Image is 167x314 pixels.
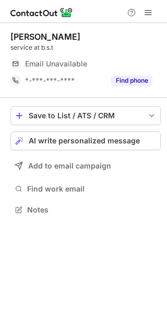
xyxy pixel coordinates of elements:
button: Notes [10,203,161,217]
span: Email Unavailable [25,59,87,69]
span: Notes [27,205,157,215]
button: Reveal Button [111,75,152,86]
button: AI write personalized message [10,131,161,150]
span: Add to email campaign [28,162,111,170]
div: Save to List / ATS / CRM [29,111,142,120]
img: ContactOut v5.3.10 [10,6,73,19]
span: AI write personalized message [29,137,140,145]
div: [PERSON_NAME] [10,31,80,42]
button: Add to email campaign [10,156,161,175]
span: Find work email [27,184,157,194]
button: save-profile-one-click [10,106,161,125]
div: service at b.s.t [10,43,161,52]
button: Find work email [10,182,161,196]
